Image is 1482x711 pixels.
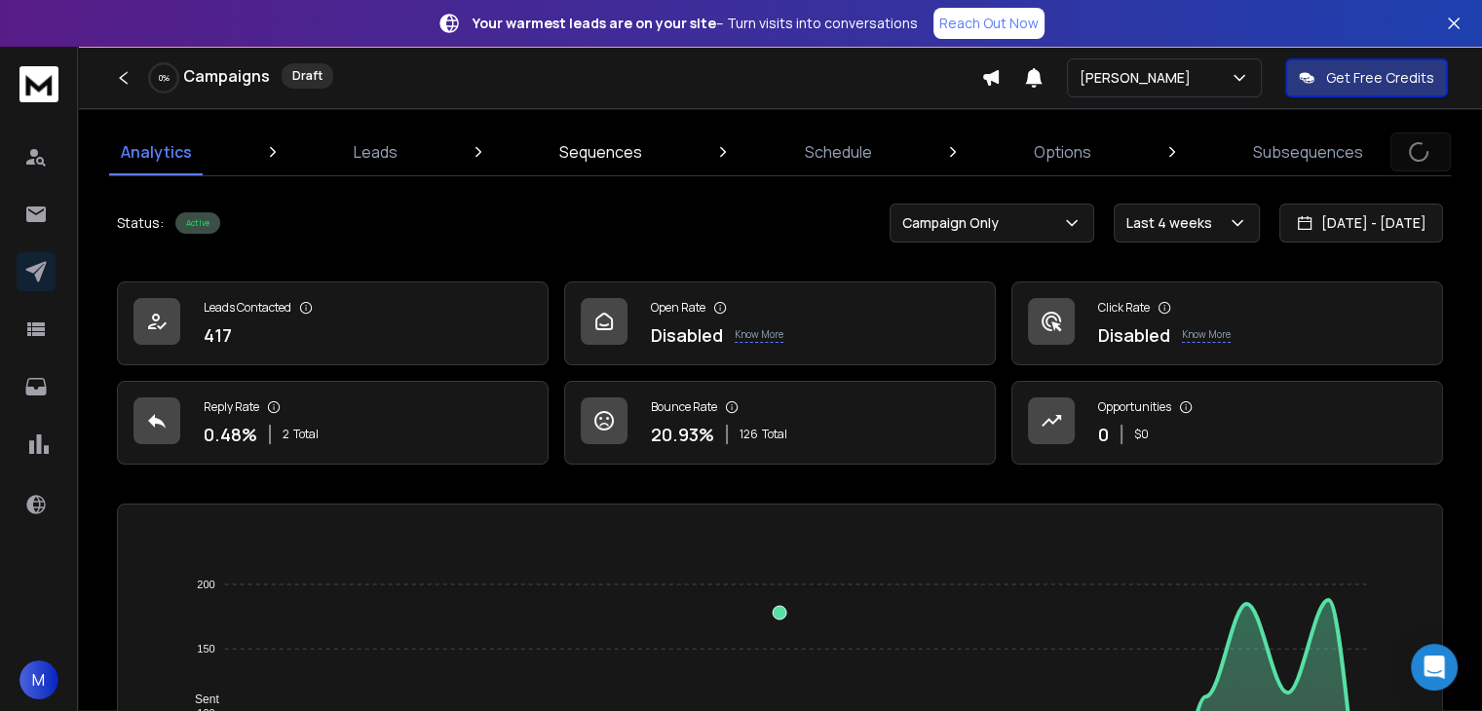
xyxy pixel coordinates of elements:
[1253,140,1363,164] p: Subsequences
[19,66,58,102] img: logo
[933,8,1045,39] a: Reach Out Now
[1279,204,1443,243] button: [DATE] - [DATE]
[902,213,1007,233] p: Campaign Only
[651,321,723,349] p: Disabled
[19,660,58,699] button: M
[564,381,996,465] a: Bounce Rate20.93%126Total
[651,300,705,316] p: Open Rate
[283,427,289,442] span: 2
[793,129,884,175] a: Schedule
[1011,281,1443,365] a: Click RateDisabledKnow More
[473,14,716,32] strong: Your warmest leads are on your site
[735,327,783,343] p: Know More
[183,64,270,88] h1: Campaigns
[1034,140,1091,164] p: Options
[473,14,918,33] p: – Turn visits into conversations
[175,212,220,234] div: Active
[117,281,549,365] a: Leads Contacted417
[939,14,1039,33] p: Reach Out Now
[282,63,333,89] div: Draft
[1080,68,1198,88] p: [PERSON_NAME]
[805,140,872,164] p: Schedule
[117,381,549,465] a: Reply Rate0.48%2Total
[354,140,398,164] p: Leads
[1098,321,1170,349] p: Disabled
[204,399,259,415] p: Reply Rate
[1241,129,1375,175] a: Subsequences
[180,692,219,706] span: Sent
[559,140,642,164] p: Sequences
[651,399,717,415] p: Bounce Rate
[740,427,758,442] span: 126
[1022,129,1103,175] a: Options
[1326,68,1434,88] p: Get Free Credits
[651,421,714,448] p: 20.93 %
[1134,427,1149,442] p: $ 0
[1182,327,1231,343] p: Know More
[1126,213,1220,233] p: Last 4 weeks
[117,213,164,233] p: Status:
[762,427,787,442] span: Total
[1285,58,1448,97] button: Get Free Credits
[1011,381,1443,465] a: Opportunities0$0
[109,129,204,175] a: Analytics
[159,72,170,84] p: 0 %
[342,129,409,175] a: Leads
[548,129,654,175] a: Sequences
[1098,300,1150,316] p: Click Rate
[293,427,319,442] span: Total
[1098,399,1171,415] p: Opportunities
[1411,644,1458,691] div: Open Intercom Messenger
[121,140,192,164] p: Analytics
[204,421,257,448] p: 0.48 %
[204,300,291,316] p: Leads Contacted
[198,579,215,590] tspan: 200
[198,643,215,655] tspan: 150
[204,321,232,349] p: 417
[564,281,996,365] a: Open RateDisabledKnow More
[1098,421,1109,448] p: 0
